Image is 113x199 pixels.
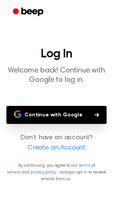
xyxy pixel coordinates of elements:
[6,48,107,60] h1: Log In
[31,170,56,175] a: privacy policy
[6,162,107,182] p: By continuing, you agree to our and , and you opt in to receive emails from us.
[8,143,105,153] a: Create an Account
[6,66,107,85] p: Welcome back! Continue with Google to log in.
[6,133,107,153] p: Don’t have an account?
[6,106,107,124] button: Continue with Google
[8,5,50,20] a: Beep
